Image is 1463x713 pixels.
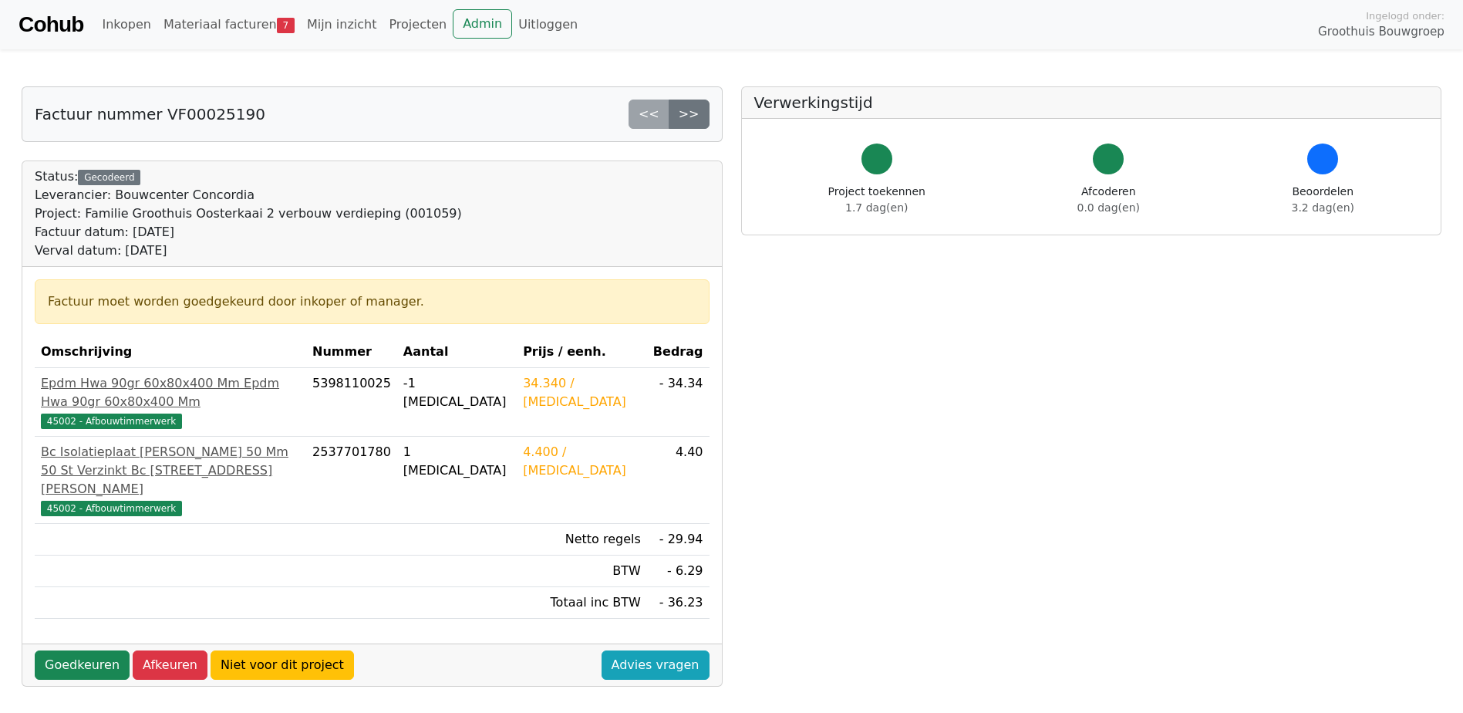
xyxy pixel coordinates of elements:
[602,650,710,680] a: Advies vragen
[35,650,130,680] a: Goedkeuren
[517,336,647,368] th: Prijs / eenh.
[41,443,300,498] div: Bc Isolatieplaat [PERSON_NAME] 50 Mm 50 St Verzinkt Bc [STREET_ADDRESS][PERSON_NAME]
[647,336,710,368] th: Bedrag
[19,6,83,43] a: Cohub
[35,186,462,204] div: Leverancier: Bouwcenter Concordia
[306,368,397,437] td: 5398110025
[453,9,512,39] a: Admin
[517,524,647,556] td: Netto regels
[647,556,710,587] td: - 6.29
[397,336,517,368] th: Aantal
[523,374,641,411] div: 34.340 / [MEDICAL_DATA]
[403,374,511,411] div: -1 [MEDICAL_DATA]
[41,414,182,429] span: 45002 - Afbouwtimmerwerk
[35,242,462,260] div: Verval datum: [DATE]
[517,587,647,619] td: Totaal inc BTW
[647,368,710,437] td: - 34.34
[1292,201,1354,214] span: 3.2 dag(en)
[41,501,182,516] span: 45002 - Afbouwtimmerwerk
[517,556,647,587] td: BTW
[828,184,925,216] div: Project toekennen
[1318,23,1444,41] span: Groothuis Bouwgroep
[306,336,397,368] th: Nummer
[96,9,157,40] a: Inkopen
[48,292,696,311] div: Factuur moet worden goedgekeurd door inkoper of manager.
[669,100,710,129] a: >>
[41,374,300,411] div: Epdm Hwa 90gr 60x80x400 Mm Epdm Hwa 90gr 60x80x400 Mm
[647,524,710,556] td: - 29.94
[647,437,710,524] td: 4.40
[78,170,140,185] div: Gecodeerd
[1077,201,1140,214] span: 0.0 dag(en)
[512,9,584,40] a: Uitloggen
[754,93,1429,112] h5: Verwerkingstijd
[35,167,462,260] div: Status:
[845,201,908,214] span: 1.7 dag(en)
[523,443,641,480] div: 4.400 / [MEDICAL_DATA]
[41,443,300,517] a: Bc Isolatieplaat [PERSON_NAME] 50 Mm 50 St Verzinkt Bc [STREET_ADDRESS][PERSON_NAME]45002 - Afbou...
[35,105,265,123] h5: Factuur nummer VF00025190
[383,9,453,40] a: Projecten
[35,223,462,242] div: Factuur datum: [DATE]
[35,336,306,368] th: Omschrijving
[133,650,207,680] a: Afkeuren
[301,9,383,40] a: Mijn inzicht
[403,443,511,480] div: 1 [MEDICAL_DATA]
[211,650,354,680] a: Niet voor dit project
[41,374,300,430] a: Epdm Hwa 90gr 60x80x400 Mm Epdm Hwa 90gr 60x80x400 Mm45002 - Afbouwtimmerwerk
[35,204,462,223] div: Project: Familie Groothuis Oosterkaai 2 verbouw verdieping (001059)
[1292,184,1354,216] div: Beoordelen
[306,437,397,524] td: 2537701780
[157,9,301,40] a: Materiaal facturen7
[1077,184,1140,216] div: Afcoderen
[1366,8,1444,23] span: Ingelogd onder:
[277,18,295,33] span: 7
[647,587,710,619] td: - 36.23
